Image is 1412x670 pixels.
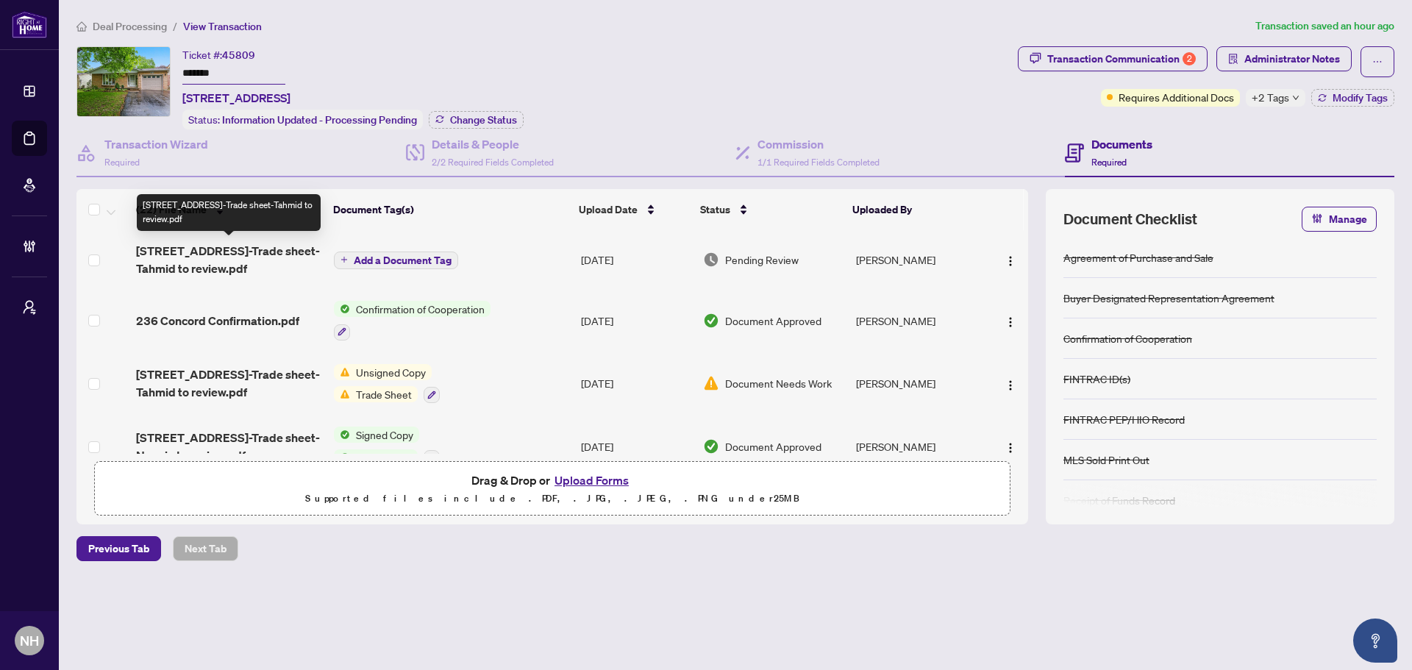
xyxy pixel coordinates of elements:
img: Logo [1005,316,1016,328]
span: Confirmation of Cooperation [350,301,491,317]
div: MLS Sold Print Out [1063,452,1149,468]
button: Add a Document Tag [334,252,458,269]
span: Document Checklist [1063,209,1197,229]
span: [STREET_ADDRESS]-Trade sheet-Nowrin to review.pdf [136,429,322,464]
div: Confirmation of Cooperation [1063,330,1192,346]
span: Required [104,157,140,168]
div: [STREET_ADDRESS]-Trade sheet-Tahmid to review.pdf [137,194,321,231]
h4: Commission [757,135,880,153]
button: Logo [999,371,1022,395]
span: Information Updated - Processing Pending [222,113,417,126]
span: Manage [1329,207,1367,231]
button: Status IconSigned CopyStatus IconTrade Sheet [334,427,440,466]
div: Transaction Communication [1047,47,1196,71]
span: plus [340,256,348,263]
img: Status Icon [334,364,350,380]
img: Logo [1005,255,1016,267]
span: 45809 [222,49,255,62]
span: user-switch [22,300,37,315]
span: Trade Sheet [350,386,418,402]
span: solution [1228,54,1238,64]
button: Administrator Notes [1216,46,1352,71]
button: Open asap [1353,619,1397,663]
td: [DATE] [575,352,697,416]
td: [PERSON_NAME] [850,415,985,478]
span: Status [700,202,730,218]
img: Document Status [703,252,719,268]
p: Supported files include .PDF, .JPG, .JPEG, .PNG under 25 MB [104,490,1001,507]
div: 2 [1183,52,1196,65]
button: Add a Document Tag [334,250,458,269]
img: Logo [1005,442,1016,454]
span: +2 Tags [1252,89,1289,106]
th: (22) File Name [130,189,327,230]
span: Trade Sheet [350,449,418,466]
img: IMG-X12183840_1.jpg [77,47,170,116]
button: Transaction Communication2 [1018,46,1208,71]
th: Document Tag(s) [327,189,574,230]
h4: Transaction Wizard [104,135,208,153]
div: Agreement of Purchase and Sale [1063,249,1213,265]
td: [DATE] [575,289,697,352]
li: / [173,18,177,35]
span: Change Status [450,115,517,125]
div: FINTRAC PEP/HIO Record [1063,411,1185,427]
span: (22) File Name [136,202,207,218]
span: Document Needs Work [725,375,832,391]
div: Buyer Designated Representation Agreement [1063,290,1274,306]
button: Previous Tab [76,536,161,561]
img: Document Status [703,375,719,391]
span: Signed Copy [350,427,419,443]
th: Upload Date [573,189,694,230]
img: Logo [1005,379,1016,391]
td: [PERSON_NAME] [850,230,985,289]
span: Requires Additional Docs [1119,89,1234,105]
div: Status: [182,110,423,129]
button: Manage [1302,207,1377,232]
h4: Documents [1091,135,1152,153]
article: Transaction saved an hour ago [1255,18,1394,35]
img: Status Icon [334,427,350,443]
span: Previous Tab [88,537,149,560]
span: Drag & Drop or [471,471,633,490]
th: Uploaded By [846,189,980,230]
img: Status Icon [334,449,350,466]
span: 1/1 Required Fields Completed [757,157,880,168]
h4: Details & People [432,135,554,153]
span: Document Approved [725,438,821,455]
span: Document Approved [725,313,821,329]
td: [DATE] [575,415,697,478]
img: logo [12,11,47,38]
span: Drag & Drop orUpload FormsSupported files include .PDF, .JPG, .JPEG, .PNG under25MB [95,462,1010,516]
img: Status Icon [334,386,350,402]
span: 236 Concord Confirmation.pdf [136,312,299,329]
span: Administrator Notes [1244,47,1340,71]
span: [STREET_ADDRESS] [182,89,290,107]
img: Document Status [703,313,719,329]
span: [STREET_ADDRESS]-Trade sheet-Tahmid to review.pdf [136,366,322,401]
span: Required [1091,157,1127,168]
span: home [76,21,87,32]
th: Status [694,189,846,230]
span: View Transaction [183,20,262,33]
img: Status Icon [334,301,350,317]
button: Modify Tags [1311,89,1394,107]
button: Logo [999,435,1022,458]
span: 2/2 Required Fields Completed [432,157,554,168]
button: Change Status [429,111,524,129]
span: ellipsis [1372,57,1383,67]
span: Deal Processing [93,20,167,33]
span: Modify Tags [1333,93,1388,103]
img: Document Status [703,438,719,455]
div: FINTRAC ID(s) [1063,371,1130,387]
div: Ticket #: [182,46,255,63]
button: Logo [999,309,1022,332]
span: Pending Review [725,252,799,268]
button: Next Tab [173,536,238,561]
button: Upload Forms [550,471,633,490]
button: Status IconUnsigned CopyStatus IconTrade Sheet [334,364,440,404]
span: Unsigned Copy [350,364,432,380]
span: NH [20,630,39,651]
span: [STREET_ADDRESS]-Trade sheet-Tahmid to review.pdf [136,242,322,277]
button: Status IconConfirmation of Cooperation [334,301,491,341]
